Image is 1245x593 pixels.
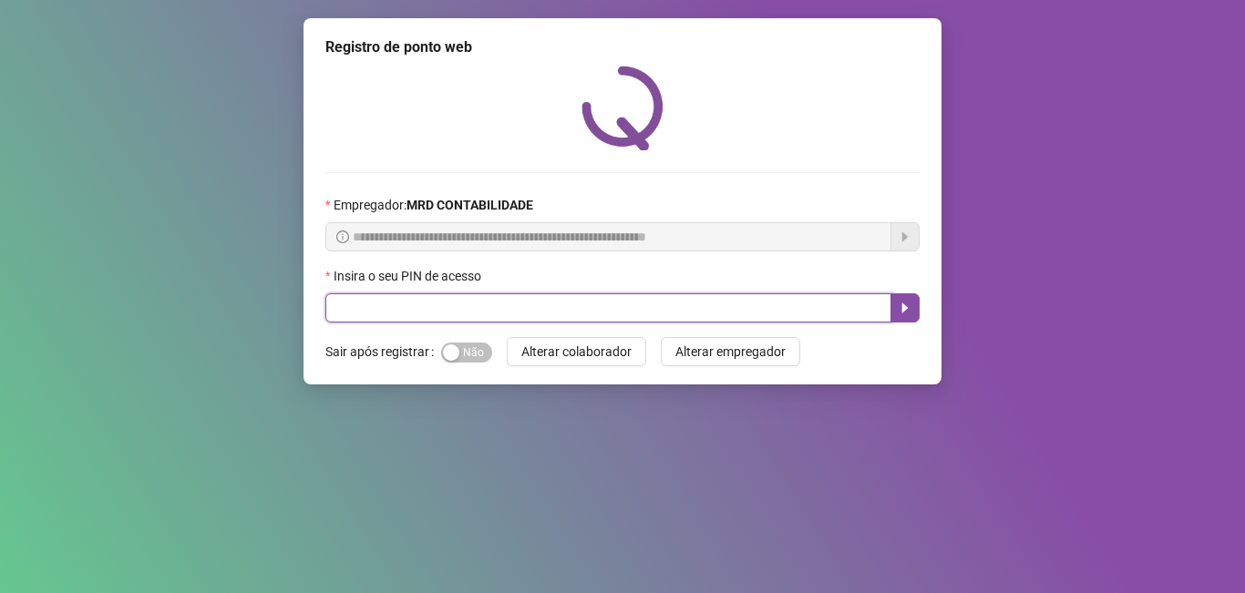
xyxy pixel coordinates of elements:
span: info-circle [336,230,349,243]
div: Registro de ponto web [325,36,920,58]
span: Alterar colaborador [521,342,632,362]
label: Sair após registrar [325,337,441,366]
span: caret-right [898,301,912,315]
button: Alterar empregador [661,337,800,366]
img: QRPoint [581,66,664,150]
strong: MRD CONTABILIDADE [406,198,533,212]
span: Alterar empregador [675,342,786,362]
button: Alterar colaborador [507,337,646,366]
span: Empregador : [334,195,533,215]
label: Insira o seu PIN de acesso [325,266,493,286]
